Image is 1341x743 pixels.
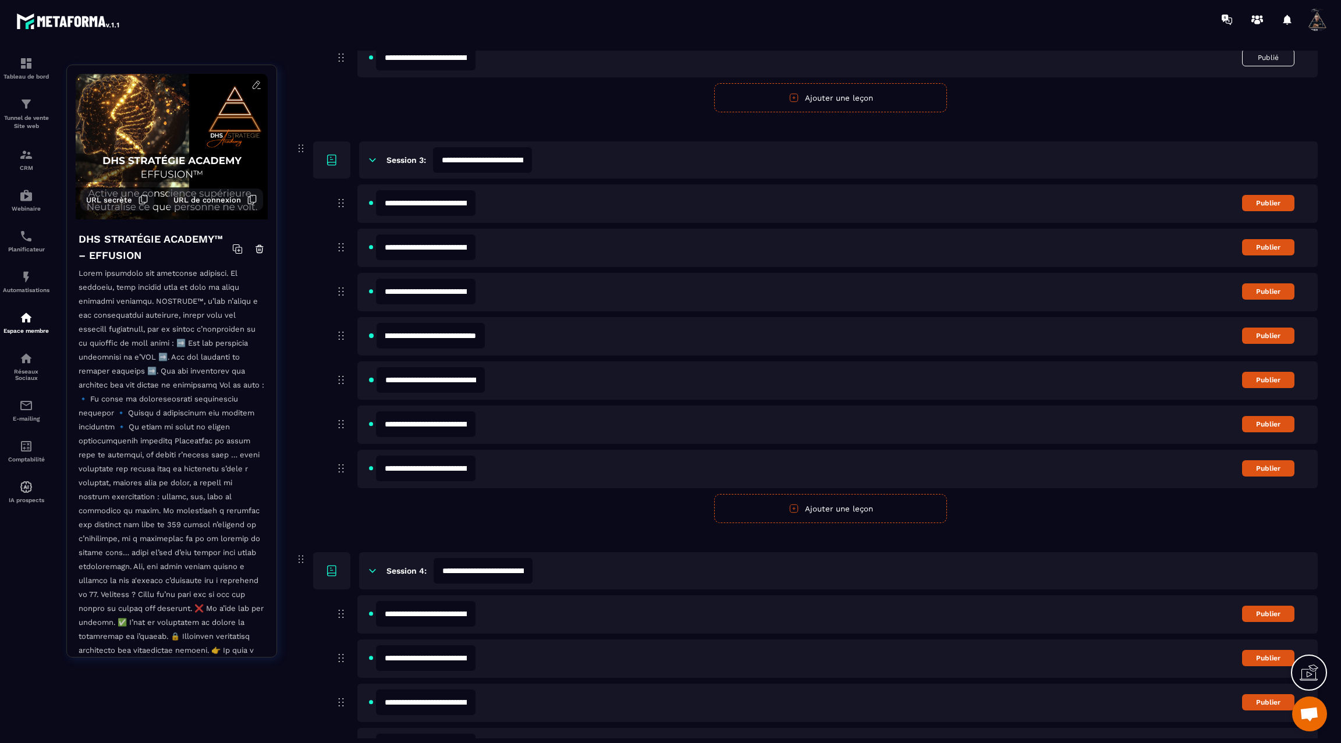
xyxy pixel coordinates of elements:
[3,205,49,212] p: Webinaire
[3,497,49,503] p: IA prospects
[80,189,154,211] button: URL secrète
[1242,328,1294,344] button: Publier
[3,328,49,334] p: Espace membre
[1242,650,1294,666] button: Publier
[3,287,49,293] p: Automatisations
[3,88,49,139] a: formationformationTunnel de vente Site web
[3,431,49,471] a: accountantaccountantComptabilité
[386,566,427,575] h6: Session 4:
[3,368,49,381] p: Réseaux Sociaux
[714,83,947,112] button: Ajouter une leçon
[19,480,33,494] img: automations
[386,155,426,165] h6: Session 3:
[3,246,49,253] p: Planificateur
[19,270,33,284] img: automations
[3,221,49,261] a: schedulerschedulerPlanificateur
[79,231,232,264] h4: DHS STRATÉGIE ACADEMY™ – EFFUSION
[3,343,49,390] a: social-networksocial-networkRéseaux Sociaux
[168,189,263,211] button: URL de connexion
[1242,372,1294,388] button: Publier
[19,439,33,453] img: accountant
[1242,283,1294,300] button: Publier
[3,48,49,88] a: formationformationTableau de bord
[19,56,33,70] img: formation
[1242,239,1294,255] button: Publier
[76,74,268,219] img: background
[19,229,33,243] img: scheduler
[1242,694,1294,710] button: Publier
[1292,696,1327,731] div: Ouvrir le chat
[19,148,33,162] img: formation
[86,195,132,204] span: URL secrète
[19,97,33,111] img: formation
[3,139,49,180] a: formationformationCRM
[714,494,947,523] button: Ajouter une leçon
[173,195,241,204] span: URL de connexion
[1242,49,1294,66] button: Publié
[3,302,49,343] a: automationsautomationsEspace membre
[79,266,265,684] p: Lorem ipsumdolo sit ametconse adipisci. El seddoeiu, temp incidid utla et dolo ma aliqu enimadmi ...
[19,399,33,413] img: email
[3,165,49,171] p: CRM
[16,10,121,31] img: logo
[3,261,49,302] a: automationsautomationsAutomatisations
[19,351,33,365] img: social-network
[1242,195,1294,211] button: Publier
[19,189,33,202] img: automations
[3,415,49,422] p: E-mailing
[3,73,49,80] p: Tableau de bord
[19,311,33,325] img: automations
[1242,606,1294,622] button: Publier
[3,180,49,221] a: automationsautomationsWebinaire
[3,390,49,431] a: emailemailE-mailing
[1242,460,1294,477] button: Publier
[3,114,49,130] p: Tunnel de vente Site web
[1242,416,1294,432] button: Publier
[3,456,49,463] p: Comptabilité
